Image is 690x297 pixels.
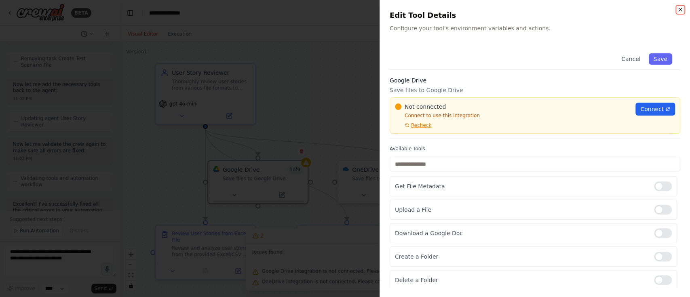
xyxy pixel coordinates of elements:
[395,253,648,261] p: Create a Folder
[390,86,680,94] p: Save files to Google Drive
[395,276,648,284] p: Delete a Folder
[649,53,672,65] button: Save
[395,206,648,214] p: Upload a File
[390,76,680,84] h3: Google Drive
[616,53,645,65] button: Cancel
[395,122,431,128] button: Recheck
[395,112,631,119] p: Connect to use this integration
[395,229,648,237] p: Download a Google Doc
[635,103,675,116] a: Connect
[390,10,680,21] h2: Edit Tool Details
[640,105,664,113] span: Connect
[390,145,680,152] label: Available Tools
[395,182,648,190] p: Get File Metadata
[405,103,446,111] span: Not connected
[411,122,431,128] span: Recheck
[390,24,680,32] p: Configure your tool's environment variables and actions.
